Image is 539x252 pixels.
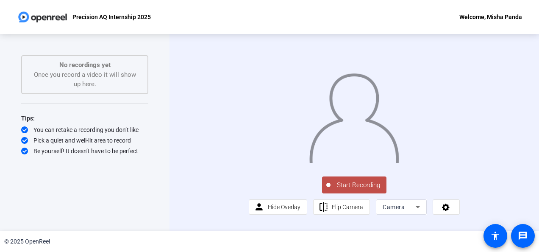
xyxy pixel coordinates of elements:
div: © 2025 OpenReel [4,237,50,246]
mat-icon: message [518,231,528,241]
img: overlay [308,68,400,163]
p: No recordings yet [31,60,139,70]
div: Pick a quiet and well-lit area to record [21,136,148,145]
span: Start Recording [331,180,386,190]
div: Tips: [21,113,148,123]
div: Be yourself! It doesn’t have to be perfect [21,147,148,155]
div: Welcome, Misha Panda [459,12,522,22]
mat-icon: person [254,202,264,213]
div: Once you record a video it will show up here. [31,60,139,89]
button: Start Recording [322,176,386,193]
span: Camera [383,204,405,210]
span: Hide Overlay [268,204,300,210]
mat-icon: flip [318,202,329,213]
img: OpenReel logo [17,8,68,25]
span: Flip Camera [332,204,363,210]
button: Hide Overlay [249,199,307,215]
p: Precision AQ Internship 2025 [72,12,151,22]
div: You can retake a recording you don’t like [21,126,148,134]
mat-icon: accessibility [490,231,500,241]
button: Flip Camera [313,199,370,215]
